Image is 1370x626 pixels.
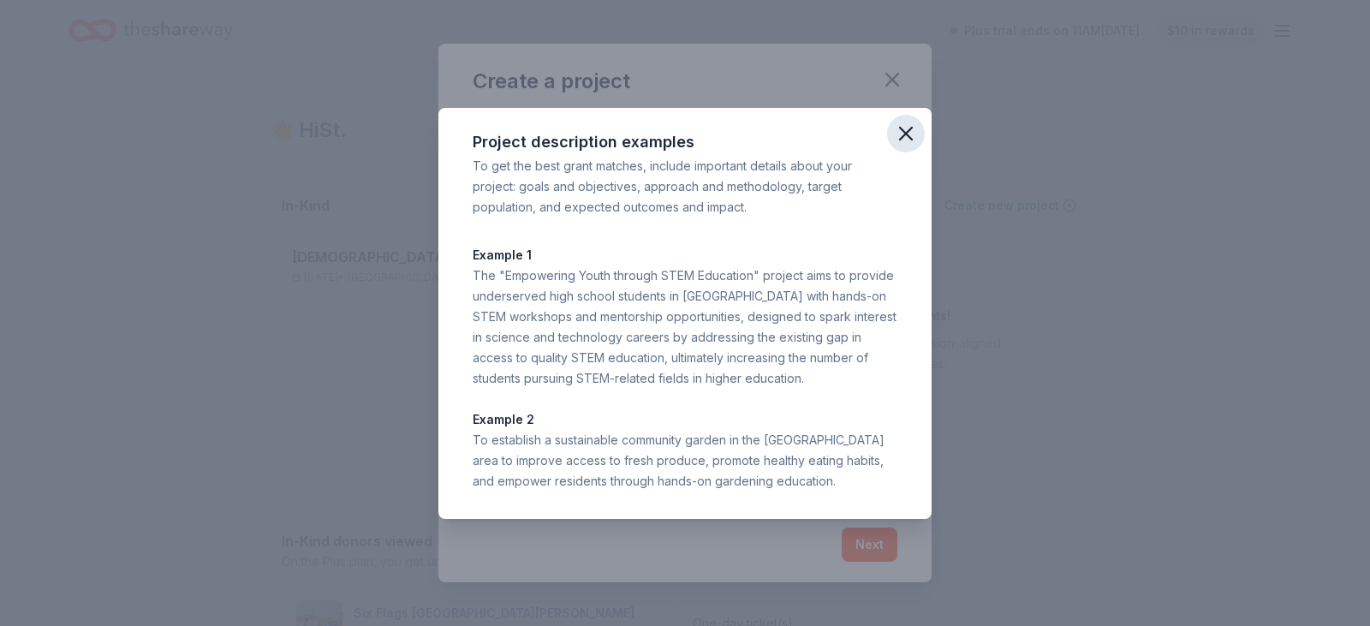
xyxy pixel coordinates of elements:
[473,245,897,265] p: Example 1
[473,156,897,218] div: To get the best grant matches, include important details about your project: goals and objectives...
[473,430,897,492] div: To establish a sustainable community garden in the [GEOGRAPHIC_DATA] area to improve access to fr...
[473,409,897,430] p: Example 2
[473,265,897,389] div: The "Empowering Youth through STEM Education" project aims to provide underserved high school stu...
[473,128,897,156] div: Project description examples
